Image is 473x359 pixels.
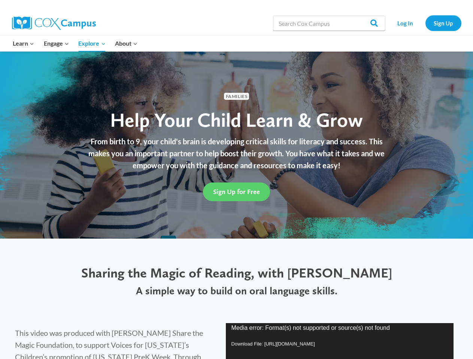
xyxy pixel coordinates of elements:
span: Explore [78,39,105,48]
span: Help Your Child Learn & Grow [110,108,363,132]
nav: Secondary Navigation [389,15,461,31]
img: Cox Campus [12,16,96,30]
nav: Primary Navigation [8,36,142,51]
a: Log In [389,15,422,31]
input: Search Cox Campus [273,16,385,31]
span: Sign Up for Free [213,188,260,196]
a: Download File: [URL][DOMAIN_NAME] [226,340,454,348]
span: Learn [13,39,34,48]
span: A simple way to build on oral language skills. [136,284,337,297]
span: Sharing the Magic of Reading, with [PERSON_NAME] [81,265,392,281]
span: Download File: [URL][DOMAIN_NAME] [231,341,315,347]
a: Sign Up for Free [203,182,270,201]
span: Families [224,93,249,100]
a: Sign Up [425,15,461,31]
span: Engage [44,39,69,48]
span: About [115,39,137,48]
p: Media error: Format(s) not supported or source(s) not found [226,323,454,333]
p: From birth to 9, your child's brain is developing critical skills for literacy and success. This ... [85,135,388,171]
